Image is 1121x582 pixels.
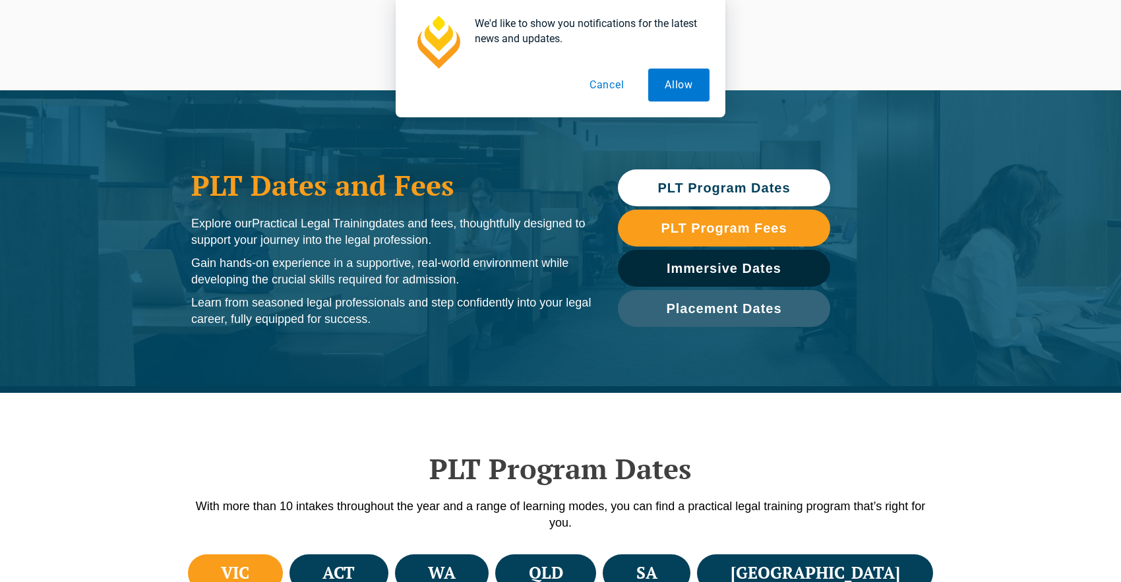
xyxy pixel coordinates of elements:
[667,262,781,275] span: Immersive Dates
[191,216,591,248] p: Explore our dates and fees, thoughtfully designed to support your journey into the legal profession.
[661,221,787,235] span: PLT Program Fees
[657,181,790,194] span: PLT Program Dates
[464,16,710,46] div: We'd like to show you notifications for the latest news and updates.
[191,295,591,328] p: Learn from seasoned legal professionals and step confidently into your legal career, fully equipp...
[185,452,936,485] h2: PLT Program Dates
[252,217,375,230] span: Practical Legal Training
[191,169,591,202] h1: PLT Dates and Fees
[618,210,830,247] a: PLT Program Fees
[191,255,591,288] p: Gain hands-on experience in a supportive, real-world environment while developing the crucial ski...
[618,290,830,327] a: Placement Dates
[618,250,830,287] a: Immersive Dates
[666,302,781,315] span: Placement Dates
[648,69,710,102] button: Allow
[411,16,464,69] img: notification icon
[618,169,830,206] a: PLT Program Dates
[185,498,936,531] p: With more than 10 intakes throughout the year and a range of learning modes, you can find a pract...
[573,69,641,102] button: Cancel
